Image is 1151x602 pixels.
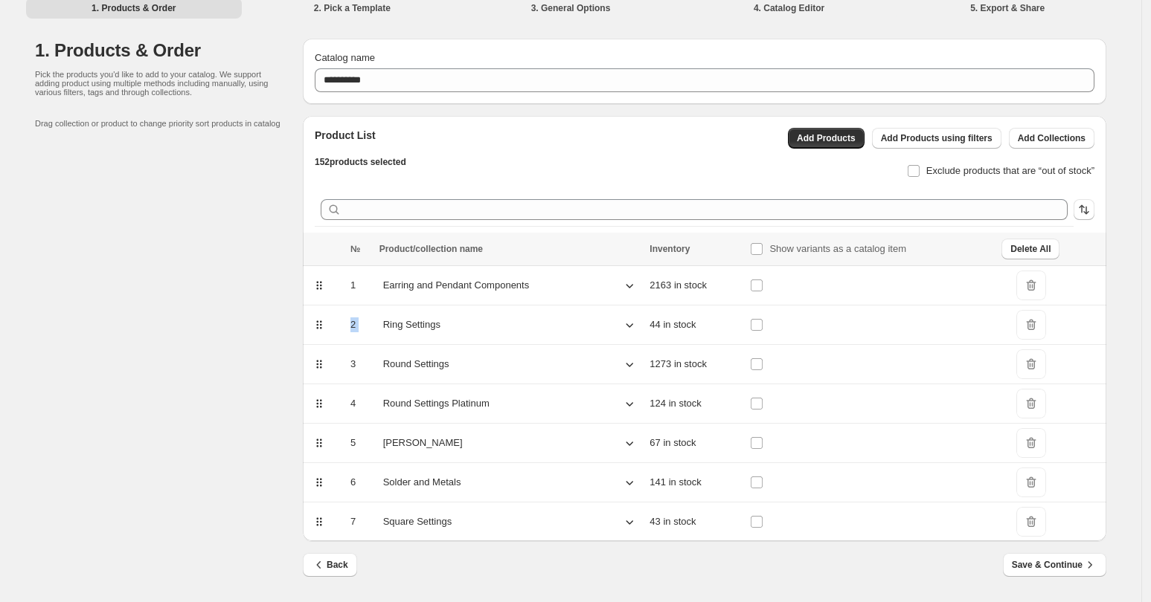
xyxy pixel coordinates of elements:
p: Pick the products you'd like to add to your catalog. We support adding product using multiple met... [35,70,273,97]
span: 1 [350,279,356,291]
p: [PERSON_NAME] [383,436,463,450]
td: 44 in stock [645,305,746,345]
span: 5 [350,437,356,448]
p: Round Settings Platinum [383,396,490,411]
span: Add Products using filters [881,132,993,144]
span: Back [312,557,348,572]
span: 7 [350,516,356,527]
p: Solder and Metals [383,475,461,490]
span: Delete All [1010,243,1051,255]
span: Show variants as a catalog item [769,243,906,254]
button: Add Products using filters [872,128,1001,149]
td: 124 in stock [645,384,746,424]
span: Save & Continue [1012,557,1097,572]
p: Drag collection or product to change priority sort products in catalog [35,119,303,128]
p: Earring and Pendant Components [383,278,530,293]
button: Add Products [788,128,865,149]
p: Square Settings [383,514,452,529]
span: Add Products [797,132,856,144]
h1: 1. Products & Order [35,39,303,62]
span: Exclude products that are “out of stock” [926,165,1094,176]
span: 152 products selected [315,157,406,167]
span: Catalog name [315,52,375,63]
td: 43 in stock [645,502,746,542]
td: 67 in stock [645,424,746,463]
span: Product/collection name [379,244,483,254]
p: Round Settings [383,357,449,372]
td: 141 in stock [645,463,746,502]
p: Ring Settings [383,317,440,332]
td: 2163 in stock [645,266,746,305]
h2: Product List [315,128,406,143]
span: Add Collections [1018,132,1086,144]
button: Back [303,553,357,577]
button: Save & Continue [1003,553,1106,577]
td: 1273 in stock [645,345,746,384]
button: Delete All [1001,239,1059,259]
span: № [350,244,360,254]
span: 6 [350,476,356,488]
span: 3 [350,358,356,369]
span: 2 [350,319,356,330]
span: 4 [350,398,356,409]
button: Add Collections [1009,128,1094,149]
div: Inventory [650,243,741,255]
